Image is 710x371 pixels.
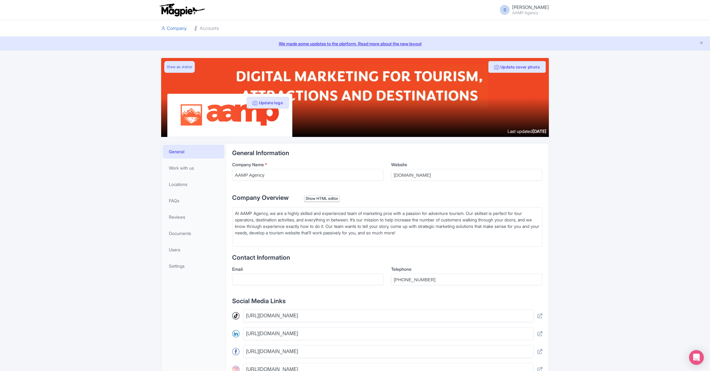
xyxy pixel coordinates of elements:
[232,194,289,201] span: Company Overview
[169,230,191,237] span: Documents
[532,129,546,134] span: [DATE]
[232,150,542,156] h2: General Information
[232,298,542,304] h2: Social Media Links
[232,266,243,272] span: Email
[194,20,219,37] a: Accounts
[391,266,411,272] span: Telephone
[161,20,187,37] a: Company
[169,263,185,269] span: Settings
[169,197,179,204] span: FAQs
[163,259,224,273] a: Settings
[163,226,224,240] a: Documents
[232,162,264,167] span: Company Name
[232,330,240,337] img: linkedin-round-01-4bc9326eb20f8e88ec4be7e8773b84b7.svg
[247,97,289,109] button: Update logo
[163,210,224,224] a: Reviews
[180,99,279,132] img: izfowzc3d62uumlxhcxn.svg
[488,61,546,73] button: Update cover photo
[169,246,180,253] span: Users
[243,327,534,340] input: https://www.linkedin.com/company/name
[163,177,224,191] a: Locations
[512,11,549,15] small: AAMP Agency
[163,243,224,257] a: Users
[235,210,540,242] div: At AAMP Agency, we are a highly skilled and experienced team of marketing pros with a passion for...
[512,4,549,10] span: [PERSON_NAME]
[169,214,185,220] span: Reviews
[689,350,704,365] div: Open Intercom Messenger
[232,312,240,319] img: tiktok-round-01-ca200c7ba8d03f2cade56905edf8567d.svg
[4,40,706,47] a: We made some updates to the platform. Read more about the new layout
[496,5,549,15] a: S [PERSON_NAME] AAMP Agency
[163,194,224,208] a: FAQs
[500,5,510,15] span: S
[232,348,240,355] img: facebook-round-01-50ddc191f871d4ecdbe8252d2011563a.svg
[507,128,546,134] div: Last updated
[169,148,184,155] span: General
[391,162,407,167] span: Website
[169,165,194,171] span: Work with us
[163,161,224,175] a: Work with us
[163,145,224,159] a: General
[169,181,187,188] span: Locations
[164,61,195,73] a: View as visitor
[699,40,704,47] button: Close announcement
[243,345,534,358] input: https://www.facebook.com/company_name
[232,254,542,261] h2: Contact Information
[243,309,534,322] input: https://www.tiktok.com/company_name
[158,3,206,17] img: logo-ab69f6fb50320c5b225c76a69d11143b.png
[304,196,340,202] div: Show HTML editor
